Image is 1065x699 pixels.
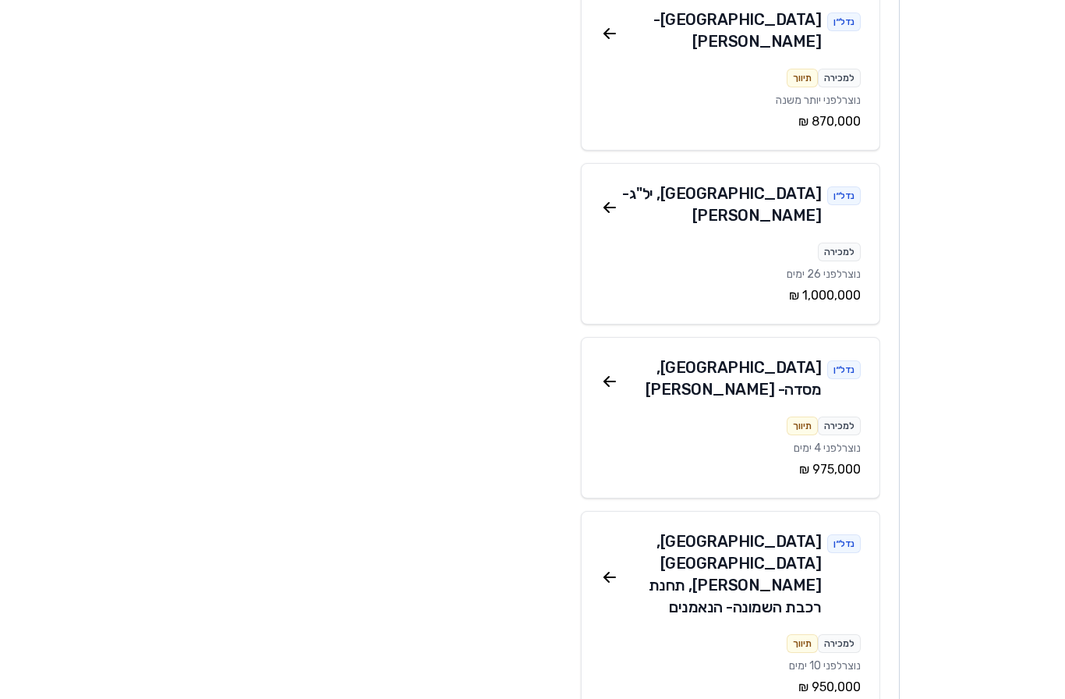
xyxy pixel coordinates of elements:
[619,530,822,618] div: [GEOGRAPHIC_DATA] , [GEOGRAPHIC_DATA][PERSON_NAME], תחנת רכבת השמונה - הנאמנים
[600,286,861,305] div: ‏1,000,000 ‏₪
[827,534,861,553] div: נדל״ן
[789,659,861,672] span: נוצר לפני 10 ימים
[619,357,822,400] div: [GEOGRAPHIC_DATA] , מסדה - [PERSON_NAME]
[787,268,861,281] span: נוצר לפני 26 ימים
[818,634,861,653] div: למכירה
[827,12,861,31] div: נדל״ן
[619,9,822,52] div: [GEOGRAPHIC_DATA] - [PERSON_NAME]
[818,69,861,87] div: למכירה
[619,183,822,226] div: [GEOGRAPHIC_DATA] , יל"ג - [PERSON_NAME]
[827,186,861,205] div: נדל״ן
[776,94,861,107] span: נוצר לפני יותר משנה
[787,634,818,653] div: תיווך
[787,417,818,435] div: תיווך
[827,360,861,379] div: נדל״ן
[794,442,861,455] span: נוצר לפני 4 ימים
[787,69,818,87] div: תיווך
[600,112,861,131] div: ‏870,000 ‏₪
[818,417,861,435] div: למכירה
[818,243,861,261] div: למכירה
[600,678,861,697] div: ‏950,000 ‏₪
[600,460,861,479] div: ‏975,000 ‏₪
